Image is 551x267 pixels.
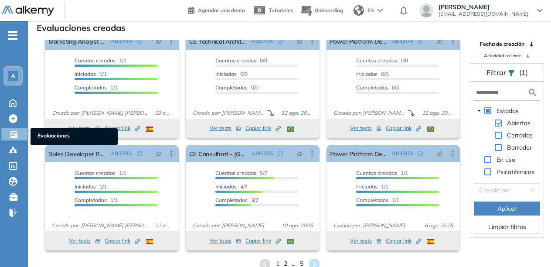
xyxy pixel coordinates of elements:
[245,124,281,132] span: Copiar link
[418,151,423,156] span: check-circle
[519,67,528,78] span: (1)
[474,220,540,234] button: Limpiar filtros
[421,222,456,229] span: 6 ago. 2025
[69,123,100,133] button: Ver tests
[418,109,456,117] span: 12 ago. 2025
[356,183,388,190] span: 1/1
[505,118,532,128] span: Abiertas
[215,71,237,77] span: Iniciadas
[330,145,389,162] a: Power Platform Developer CRM
[495,106,520,116] span: Estados
[215,183,248,190] span: 4/7
[290,147,309,161] button: pushpin
[215,170,267,176] span: 5/7
[386,123,421,133] button: Copiar link
[418,38,423,44] span: check-circle
[75,84,107,91] span: Completados
[356,57,397,64] span: Cuentas creadas
[356,170,397,176] span: Cuentas creadas
[75,71,107,77] span: 1/1
[245,236,281,246] button: Copiar link
[75,71,96,77] span: Iniciadas
[215,57,267,64] span: 0/0
[497,168,534,176] span: Psicotécnicos
[497,156,515,164] span: En uso
[215,183,237,190] span: Iniciadas
[287,239,294,244] img: BRA
[156,150,162,157] span: pushpin
[488,222,526,232] span: Limpiar filtros
[356,57,408,64] span: 0/0
[215,197,248,203] span: Completados
[330,32,389,50] a: Power Platform Developer - [GEOGRAPHIC_DATA]
[75,84,118,91] span: 1/1
[386,124,421,132] span: Copiar link
[437,150,443,157] span: pushpin
[507,119,531,127] span: Abiertas
[356,71,388,77] span: 0/0
[215,84,248,91] span: Completados
[215,197,258,203] span: 3/7
[48,32,107,50] a: Marketing Analyst - [GEOGRAPHIC_DATA]
[480,40,524,48] span: Fecha de creación
[75,57,116,64] span: Cuentas creadas
[269,7,293,14] span: Tutoriales
[37,132,111,141] span: Evaluaciones
[278,222,316,229] span: 10 ago. 2025
[484,52,521,59] span: Actividad reciente
[48,145,107,162] a: Sales Developer Representative
[146,127,153,132] img: ESP
[350,236,381,246] button: Ver tests
[149,147,168,161] button: pushpin
[300,1,343,20] button: Onboarding
[474,202,540,216] button: Aplicar
[354,5,364,16] img: world
[439,3,528,10] span: [PERSON_NAME]
[430,147,449,161] button: pushpin
[151,109,175,117] span: 19 ago. 2025
[149,34,168,48] button: pushpin
[252,37,273,45] span: ABIERTA
[430,34,449,48] button: pushpin
[392,37,414,45] span: ABIERTA
[497,204,517,213] span: Aplicar
[137,38,142,44] span: check-circle
[356,197,399,203] span: 1/1
[314,7,343,14] span: Onboarding
[189,109,267,117] span: Creado por: [PERSON_NAME]
[287,127,294,132] img: BRA
[507,144,532,151] span: Borrador
[278,38,283,44] span: check-circle
[278,151,283,156] span: check-circle
[37,23,126,33] h3: Evaluaciones creadas
[215,57,256,64] span: Cuentas creadas
[356,84,399,91] span: 0/0
[105,124,140,132] span: Copiar link
[210,236,241,246] button: Ver tests
[215,84,258,91] span: 0/0
[296,38,303,44] span: pushpin
[48,109,151,117] span: Creado por: [PERSON_NAME] [PERSON_NAME] Sichaca [PERSON_NAME]
[350,123,381,133] button: Ver tests
[497,107,519,115] span: Estados
[75,197,118,203] span: 1/1
[69,236,100,246] button: Ver tests
[189,32,248,50] a: CE Technical Architect - [GEOGRAPHIC_DATA]
[2,6,54,17] img: Logo
[215,71,248,77] span: 0/0
[75,57,126,64] span: 1/1
[105,123,140,133] button: Copiar link
[156,38,162,44] span: pushpin
[111,150,133,157] span: ABIERTA
[378,9,383,12] img: arrow
[507,131,533,139] span: Cerradas
[215,170,256,176] span: Cuentas creadas
[111,37,133,45] span: ABIERTA
[427,239,434,244] img: ESP
[437,38,443,44] span: pushpin
[105,236,140,246] button: Copiar link
[8,34,17,36] i: -
[11,72,15,79] span: A
[330,222,408,229] span: Creado por: [PERSON_NAME]
[477,109,481,113] span: caret-down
